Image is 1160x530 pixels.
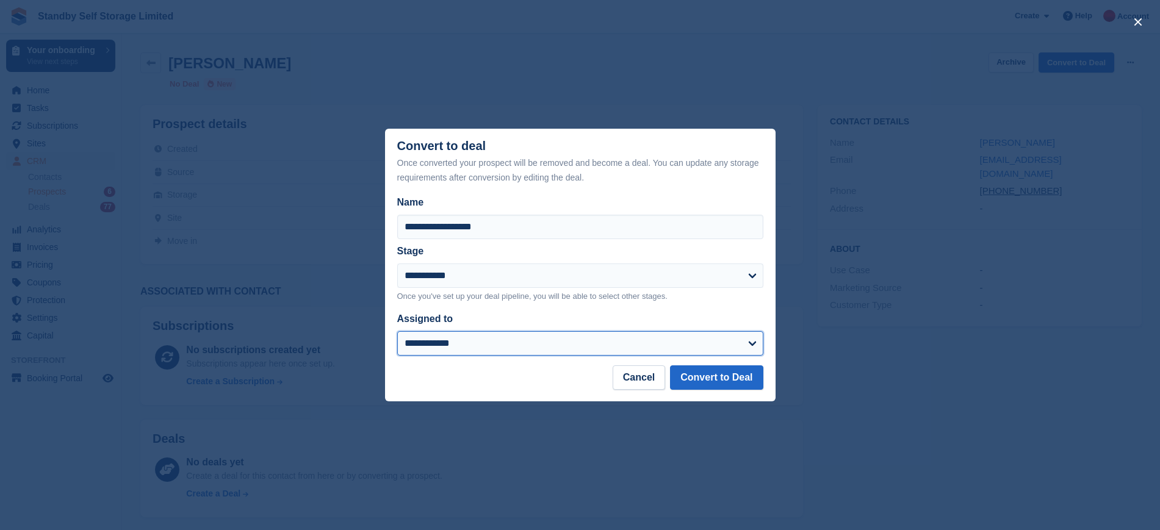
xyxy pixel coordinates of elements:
div: Once converted your prospect will be removed and become a deal. You can update any storage requir... [397,156,763,185]
label: Name [397,195,763,210]
label: Stage [397,246,424,256]
button: Convert to Deal [670,365,763,390]
button: Cancel [613,365,665,390]
div: Convert to deal [397,139,763,185]
button: close [1128,12,1148,32]
p: Once you've set up your deal pipeline, you will be able to select other stages. [397,290,763,303]
label: Assigned to [397,313,453,324]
